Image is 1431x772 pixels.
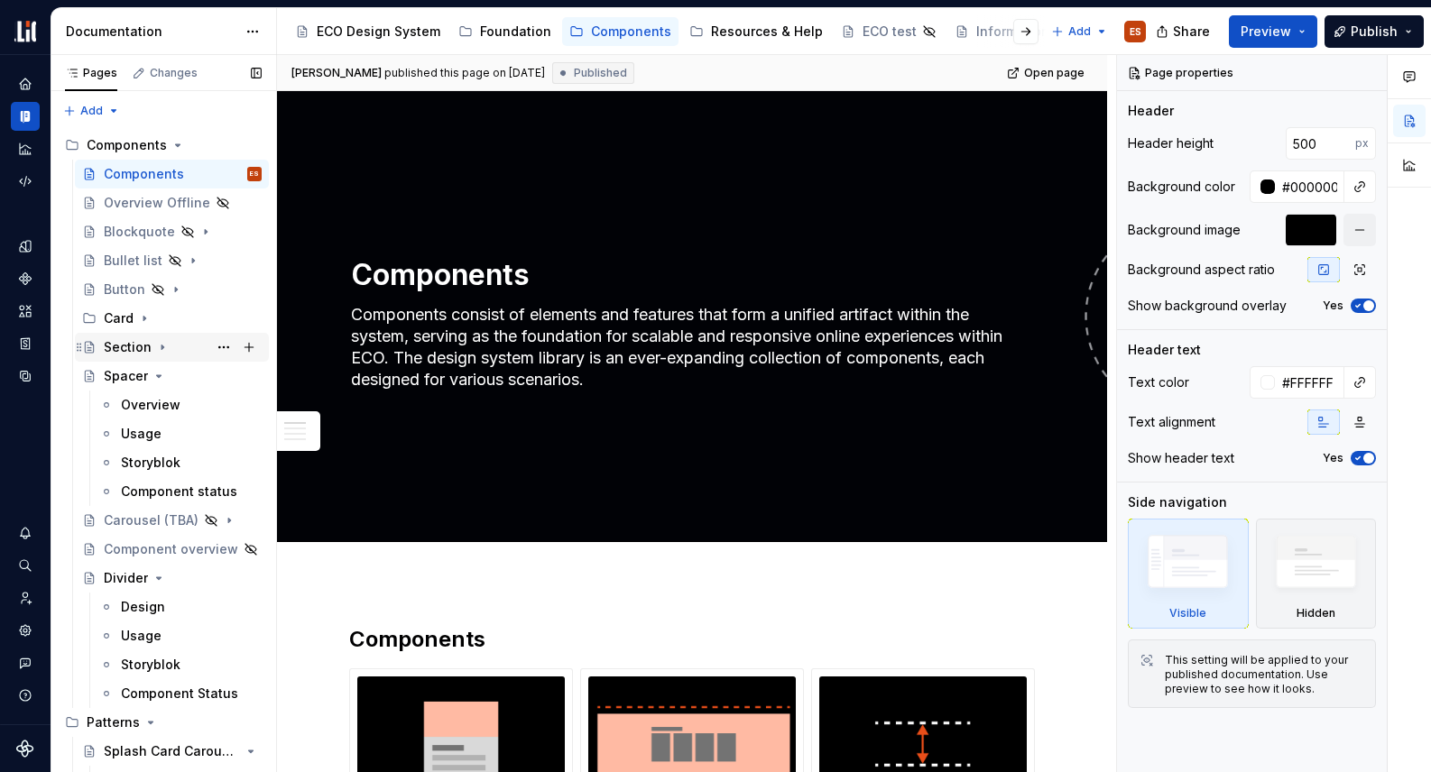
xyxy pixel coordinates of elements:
a: Components [11,264,40,293]
a: Divider [75,564,269,593]
div: Design [121,598,165,616]
a: Supernova Logo [16,740,34,758]
button: Share [1147,15,1222,48]
div: Storyblok [121,454,180,472]
div: Usage [121,627,162,645]
a: Overview Offline [75,188,269,217]
a: Carousel (TBA) [75,506,269,535]
button: Add [1046,19,1113,44]
div: Components [104,165,184,183]
div: Analytics [11,134,40,163]
div: Show background overlay [1128,297,1287,315]
div: Component Status [121,685,238,703]
a: Bullet list [75,246,269,275]
div: Patterns [58,708,269,737]
a: Storyblok [92,650,269,679]
div: Carousel (TBA) [104,511,198,529]
span: [PERSON_NAME] [291,66,382,80]
span: Preview [1241,23,1291,41]
p: px [1355,136,1369,151]
a: Invite team [11,584,40,612]
a: Component overview [75,535,269,564]
div: Background color [1128,178,1235,196]
div: Pages [65,66,117,80]
div: Hidden [1256,519,1377,629]
div: ES [250,165,259,183]
div: Page tree [288,14,1042,50]
input: Auto [1275,170,1344,203]
input: Auto [1275,366,1344,399]
div: Storyblok [121,656,180,674]
div: Documentation [11,102,40,131]
a: Open page [1002,60,1093,86]
div: Overview [121,396,180,414]
div: Data sources [11,362,40,391]
div: Patterns [87,713,140,731]
div: Bullet list [104,252,162,270]
div: Spacer [104,367,148,385]
a: Usage [92,419,269,448]
div: Background aspect ratio [1128,261,1275,279]
div: Information [976,23,1049,41]
a: Components [562,17,679,46]
h2: Components [349,625,1035,654]
button: Notifications [11,519,40,547]
div: Text alignment [1128,413,1215,431]
div: Card [104,309,134,327]
div: Visible [1128,519,1249,629]
label: Yes [1323,299,1343,313]
button: Preview [1229,15,1317,48]
div: Section [104,338,152,356]
div: Components [591,23,671,41]
a: Component Status [92,679,269,708]
span: Open page [1024,66,1085,80]
textarea: Components [347,253,1029,297]
button: Add [58,98,125,124]
span: Published [574,66,627,80]
div: Resources & Help [711,23,823,41]
input: Auto [1286,127,1355,160]
div: Header text [1128,341,1201,359]
div: ECO Design System [317,23,440,41]
a: Button [75,275,269,304]
div: published this page on [DATE] [384,66,545,80]
span: Share [1173,23,1210,41]
div: Header [1128,102,1174,120]
div: Show header text [1128,449,1234,467]
div: Text color [1128,373,1189,391]
button: Publish [1325,15,1424,48]
img: f0abbffb-d71d-4d32-b858-d34959bbcc23.png [14,21,36,42]
a: Design [92,593,269,621]
div: Usage [121,425,162,443]
a: Usage [92,621,269,650]
a: Home [11,69,40,98]
div: Components [87,136,167,154]
div: Changes [150,66,198,80]
span: Add [80,104,103,118]
div: Blockquote [104,223,175,241]
a: ComponentsES [75,160,269,188]
a: ECO test [834,17,944,46]
div: Documentation [66,23,236,41]
div: Visible [1169,606,1206,620]
a: Splash Card Carousel [75,737,269,766]
div: Components [58,131,269,160]
a: Overview [92,391,269,419]
div: Background image [1128,221,1241,239]
textarea: Components consist of elements and features that form a unified artifact within the system, servi... [347,300,1029,394]
a: Design tokens [11,232,40,261]
div: Code automation [11,167,40,196]
div: Component status [121,482,237,501]
a: Settings [11,616,40,645]
div: Storybook stories [11,329,40,358]
div: Side navigation [1128,493,1227,511]
button: Contact support [11,648,40,677]
div: Assets [11,297,40,326]
div: Hidden [1297,606,1335,620]
button: Search ⌘K [11,551,40,580]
